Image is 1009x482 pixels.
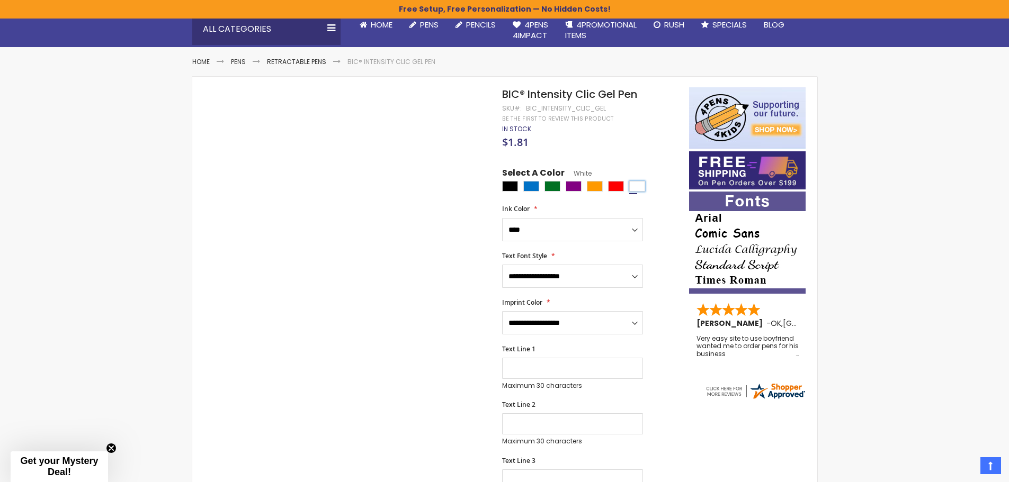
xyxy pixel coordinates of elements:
a: Pens [401,13,447,37]
div: Red [608,181,624,192]
span: Pens [420,19,439,30]
a: 4PROMOTIONALITEMS [557,13,645,48]
div: Very easy site to use boyfriend wanted me to order pens for his business [697,335,799,358]
a: Be the first to review this product [502,115,613,123]
img: 4pens.com widget logo [704,381,806,401]
a: Home [192,57,210,66]
div: Purple [566,181,582,192]
span: Pencils [466,19,496,30]
span: [PERSON_NAME] [697,318,766,329]
span: Text Line 3 [502,456,535,465]
a: Pencils [447,13,504,37]
span: Rush [664,19,684,30]
span: In stock [502,124,531,133]
span: Blog [764,19,784,30]
button: Close teaser [106,443,117,453]
div: Blue Light [523,181,539,192]
span: 4Pens 4impact [513,19,548,41]
span: Get your Mystery Deal! [20,456,98,477]
div: Availability [502,125,531,133]
img: Free shipping on orders over $199 [689,151,806,189]
span: Text Line 1 [502,344,535,353]
a: Specials [693,13,755,37]
span: [GEOGRAPHIC_DATA] [783,318,861,329]
span: $1.81 [502,135,529,149]
span: Select A Color [502,167,565,181]
span: - , [766,318,861,329]
a: Home [351,13,401,37]
span: OK [771,318,781,329]
p: Maximum 30 characters [502,437,643,445]
div: Orange [587,181,603,192]
span: White [565,169,592,178]
a: 4pens.com certificate URL [704,394,806,403]
span: Text Font Style [502,251,547,260]
span: Specials [712,19,747,30]
div: White [629,181,645,192]
span: BIC® Intensity Clic Gel Pen [502,87,637,102]
a: 4Pens4impact [504,13,557,48]
a: Pens [231,57,246,66]
span: Ink Color [502,204,530,213]
a: Blog [755,13,793,37]
iframe: Google Customer Reviews [922,453,1009,482]
img: 4pens 4 kids [689,87,806,149]
div: Get your Mystery Deal!Close teaser [11,451,108,482]
span: 4PROMOTIONAL ITEMS [565,19,637,41]
a: Rush [645,13,693,37]
li: BIC® Intensity Clic Gel Pen [347,58,435,66]
p: Maximum 30 characters [502,381,643,390]
span: Home [371,19,392,30]
img: font-personalization-examples [689,192,806,294]
div: Green [544,181,560,192]
span: Text Line 2 [502,400,535,409]
span: Imprint Color [502,298,542,307]
div: bic_intensity_clic_gel [526,104,606,113]
strong: SKU [502,104,522,113]
div: Black [502,181,518,192]
div: All Categories [192,13,341,45]
a: Retractable Pens [267,57,326,66]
